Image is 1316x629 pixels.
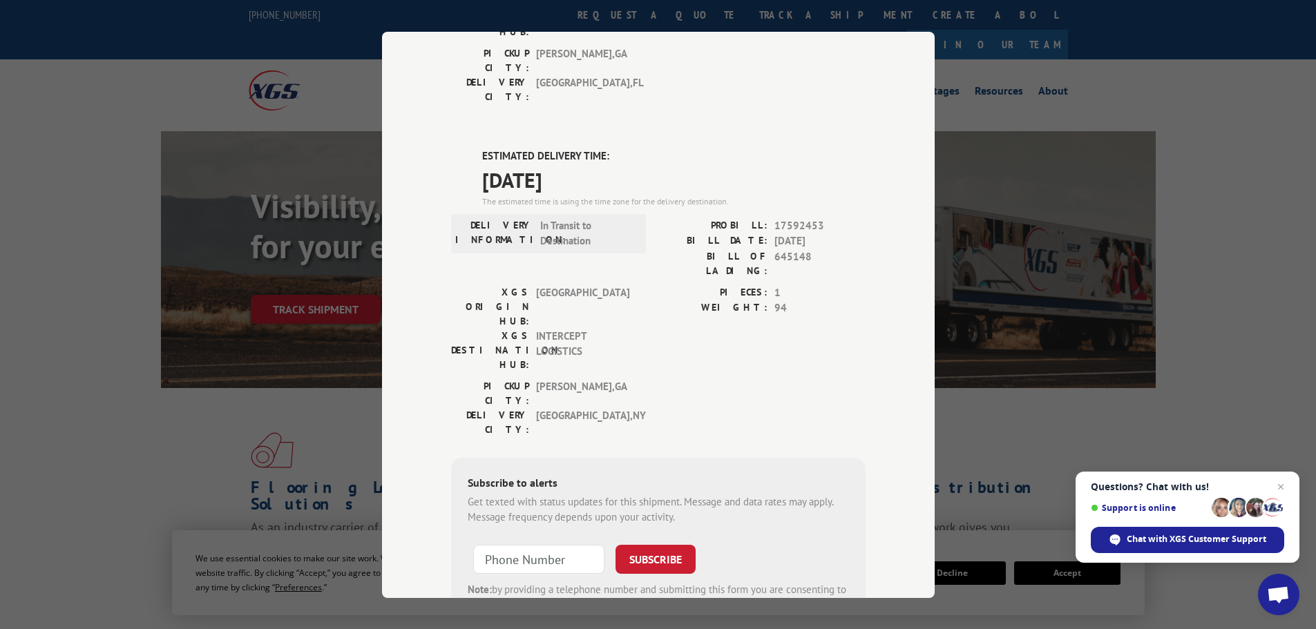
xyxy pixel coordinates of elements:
span: [PERSON_NAME] , GA [536,378,629,407]
span: In Transit to Destination [540,217,633,249]
label: XGS ORIGIN HUB: [451,284,529,328]
span: [PERSON_NAME] , GA [536,46,629,75]
span: 1 [774,284,866,300]
span: Chat with XGS Customer Support [1127,533,1266,545]
span: INTERCEPT LOGISTICS [536,328,629,371]
strong: Note: [468,582,492,595]
label: PICKUP CITY: [451,46,529,75]
button: SUBSCRIBE [616,544,696,573]
div: Get texted with status updates for this shipment. Message and data rates may apply. Message frequ... [468,494,849,525]
span: [DATE] [774,233,866,249]
span: 645148 [774,249,866,278]
div: Subscribe to alerts [468,474,849,494]
input: Phone Number [473,544,604,573]
span: [DATE] [482,164,866,195]
div: by providing a telephone number and submitting this form you are consenting to be contacted by SM... [468,581,849,628]
div: The estimated time is using the time zone for the delivery destination. [482,195,866,207]
label: ESTIMATED DELIVERY TIME: [482,148,866,164]
span: 94 [774,300,866,316]
span: Questions? Chat with us! [1091,481,1284,492]
label: BILL OF LADING: [658,249,767,278]
span: Support is online [1091,503,1207,513]
label: WEIGHT: [658,300,767,316]
span: [GEOGRAPHIC_DATA] , FL [536,75,629,104]
label: XGS DESTINATION HUB: [451,328,529,371]
label: DELIVERY CITY: [451,75,529,104]
span: [GEOGRAPHIC_DATA] [536,284,629,328]
span: 17592453 [774,217,866,233]
label: PIECES: [658,284,767,300]
label: BILL DATE: [658,233,767,249]
label: DELIVERY INFORMATION: [455,217,533,249]
label: PICKUP CITY: [451,378,529,407]
span: Chat with XGS Customer Support [1091,527,1284,553]
span: [GEOGRAPHIC_DATA] , NY [536,407,629,436]
a: Open chat [1258,574,1299,615]
label: PROBILL: [658,217,767,233]
label: DELIVERY CITY: [451,407,529,436]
